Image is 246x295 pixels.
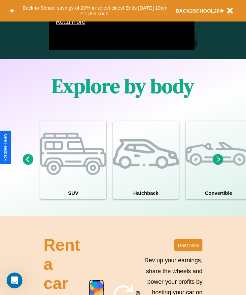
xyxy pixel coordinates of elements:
h1: Explore by body [52,72,194,100]
div: Give Feedback [3,134,8,161]
h2: Rent a car [44,235,82,293]
h4: SUV [40,187,106,199]
button: Back to School savings of 20% in select cities! Ends [DATE] 10am PT.Use code: [14,3,176,18]
b: BACK2SCHOOL20 [176,8,220,14]
button: Host Now [174,239,202,251]
iframe: Intercom live chat [7,273,22,288]
h4: Hatchback [113,187,179,199]
p: Read more [56,17,188,27]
